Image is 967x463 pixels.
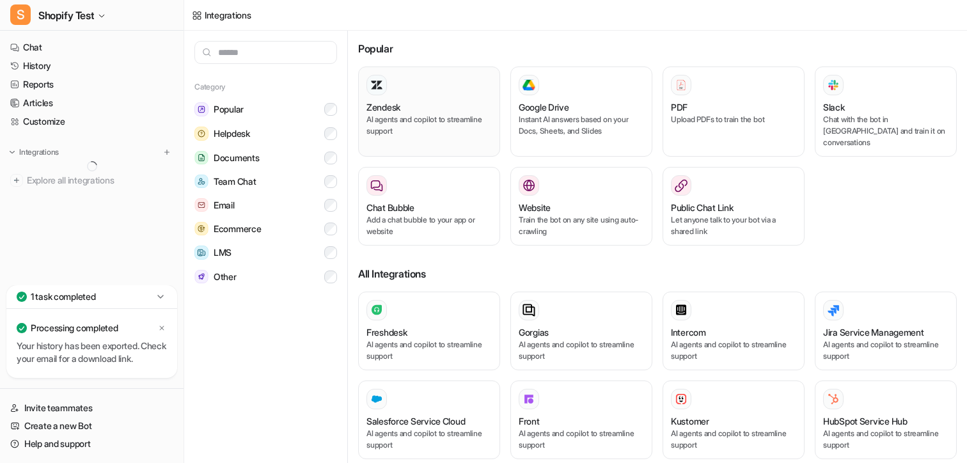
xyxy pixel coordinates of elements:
h3: Salesforce Service Cloud [366,414,465,428]
a: Chat [5,38,178,56]
p: AI agents and copilot to streamline support [366,339,492,362]
span: Other [214,271,237,283]
button: HelpdeskHelpdesk [194,122,337,146]
a: Customize [5,113,178,130]
button: EmailEmail [194,193,337,217]
span: Popular [214,103,244,116]
button: GorgiasAI agents and copilot to streamline support [510,292,652,370]
p: Processing completed [31,322,118,334]
button: Team ChatTeam Chat [194,169,337,193]
span: LMS [214,246,232,259]
h3: Google Drive [519,100,569,114]
img: Helpdesk [194,127,208,141]
button: Google DriveGoogle DriveInstant AI answers based on your Docs, Sheets, and Slides [510,67,652,157]
img: Other [194,270,208,283]
h3: Jira Service Management [823,326,924,339]
button: Salesforce Service Cloud Salesforce Service CloudAI agents and copilot to streamline support [358,381,500,459]
h3: Zendesk [366,100,400,114]
p: Add a chat bubble to your app or website [366,214,492,237]
button: Public Chat LinkLet anyone talk to your bot via a shared link [663,167,805,246]
h3: HubSpot Service Hub [823,414,908,428]
button: EcommerceEcommerce [194,217,337,240]
img: Google Drive [523,79,535,91]
img: Email [194,198,208,212]
p: Instant AI answers based on your Docs, Sheets, and Slides [519,114,644,137]
p: Integrations [19,147,59,157]
p: Chat with the bot in [GEOGRAPHIC_DATA] and train it on conversations [823,114,948,148]
button: Jira Service ManagementAI agents and copilot to streamline support [815,292,957,370]
h3: Freshdesk [366,326,407,339]
button: FrontFrontAI agents and copilot to streamline support [510,381,652,459]
button: SlackSlackChat with the bot in [GEOGRAPHIC_DATA] and train it on conversations [815,67,957,157]
p: 1 task completed [31,290,96,303]
a: History [5,57,178,75]
p: AI agents and copilot to streamline support [671,428,796,451]
h3: Intercom [671,326,706,339]
img: explore all integrations [10,174,23,187]
h3: Website [519,201,551,214]
a: Integrations [192,8,251,22]
button: OtherOther [194,265,337,288]
a: Reports [5,75,178,93]
p: AI agents and copilot to streamline support [823,339,948,362]
img: Popular [194,102,208,116]
span: Ecommerce [214,223,261,235]
h3: Chat Bubble [366,201,414,214]
h3: Front [519,414,540,428]
h3: Public Chat Link [671,201,734,214]
button: PDFPDFUpload PDFs to train the bot [663,67,805,157]
img: Team Chat [194,175,208,188]
img: Front [523,393,535,405]
h3: Popular [358,41,957,56]
h3: Gorgias [519,326,549,339]
p: Train the bot on any site using auto-crawling [519,214,644,237]
button: PopularPopular [194,97,337,122]
img: Website [523,179,535,192]
a: Create a new Bot [5,417,178,435]
span: Team Chat [214,175,256,188]
img: Kustomer [675,393,688,405]
img: expand menu [8,148,17,157]
h3: All Integrations [358,266,957,281]
button: Integrations [5,146,63,159]
h3: PDF [671,100,688,114]
p: AI agents and copilot to streamline support [671,339,796,362]
p: Let anyone talk to your bot via a shared link [671,214,796,237]
span: Email [214,199,235,212]
div: Integrations [205,8,251,22]
img: Ecommerce [194,222,208,235]
button: HubSpot Service HubHubSpot Service HubAI agents and copilot to streamline support [815,381,957,459]
img: Documents [194,151,208,164]
span: Helpdesk [214,127,250,140]
button: Chat BubbleAdd a chat bubble to your app or website [358,167,500,246]
p: AI agents and copilot to streamline support [823,428,948,451]
a: Explore all integrations [5,171,178,189]
img: Slack [827,77,840,92]
p: AI agents and copilot to streamline support [366,114,492,137]
img: PDF [675,79,688,91]
a: Invite teammates [5,399,178,417]
button: WebsiteWebsiteTrain the bot on any site using auto-crawling [510,167,652,246]
button: DocumentsDocuments [194,146,337,169]
img: HubSpot Service Hub [827,393,840,405]
p: Upload PDFs to train the bot [671,114,796,125]
button: IntercomAI agents and copilot to streamline support [663,292,805,370]
h3: Slack [823,100,845,114]
span: Documents [214,152,259,164]
h5: Category [194,82,337,92]
span: Explore all integrations [27,170,173,191]
img: Salesforce Service Cloud [370,393,383,405]
span: S [10,4,31,25]
img: menu_add.svg [162,148,171,157]
button: FreshdeskAI agents and copilot to streamline support [358,292,500,370]
p: AI agents and copilot to streamline support [519,339,644,362]
p: AI agents and copilot to streamline support [366,428,492,451]
a: Articles [5,94,178,112]
p: Your history has been exported. Check your email for a download link. [17,340,167,365]
span: Shopify Test [38,6,94,24]
h3: Kustomer [671,414,709,428]
button: KustomerKustomerAI agents and copilot to streamline support [663,381,805,459]
a: Help and support [5,435,178,453]
button: LMSLMS [194,240,337,265]
button: ZendeskAI agents and copilot to streamline support [358,67,500,157]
